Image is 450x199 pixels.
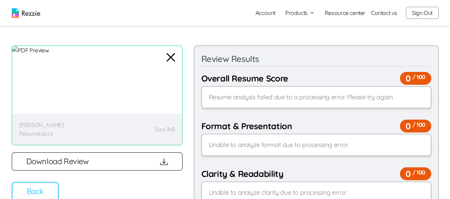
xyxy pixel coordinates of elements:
div: Overall Resume Score [201,72,431,85]
p: [PERSON_NAME] Résumé.docx [19,121,90,138]
a: Contact us [371,9,397,17]
button: Products [285,9,315,17]
div: Clarity & Readability [201,167,431,180]
div: Unable to analyze format due to processing error. [201,134,431,156]
span: 0 [400,72,431,85]
button: Sign Out [406,7,439,19]
div: Format & Presentation [201,120,431,132]
span: 0 [400,167,431,180]
span: / 100 [412,168,425,177]
span: 0 [400,120,431,132]
p: Size: 7kB [155,125,175,133]
button: Download Review [12,152,182,171]
img: logo [12,8,40,18]
span: / 100 [412,120,425,129]
div: Resume analysis failed due to a processing error. Please try again. [201,86,431,108]
a: Resource center [325,9,365,17]
span: / 100 [412,73,425,81]
div: Review Results [201,53,431,66]
a: Account [250,6,281,20]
